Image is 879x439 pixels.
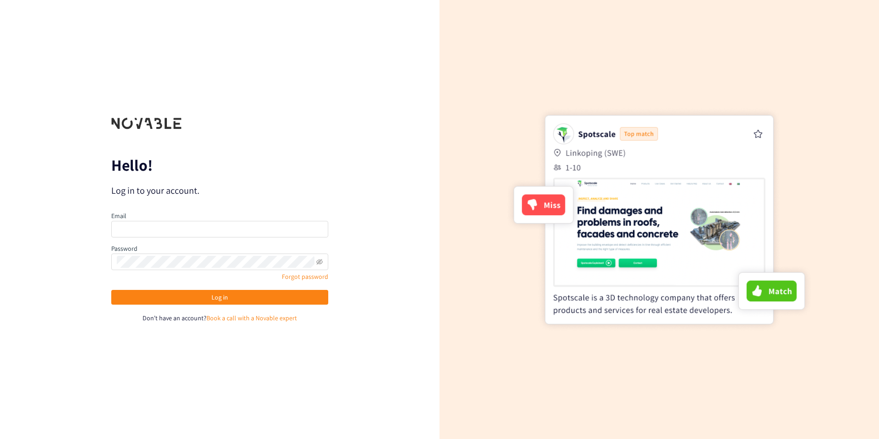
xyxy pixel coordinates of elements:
label: Password [111,244,137,253]
label: Email [111,212,126,220]
span: eye-invisible [316,259,323,265]
a: Book a call with a Novable expert [206,314,297,322]
p: Hello! [111,158,328,173]
a: Forgot password [282,272,328,281]
span: Log in [211,292,228,302]
button: Log in [111,290,328,305]
p: Log in to your account. [111,184,328,197]
span: Don't have an account? [143,314,206,322]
